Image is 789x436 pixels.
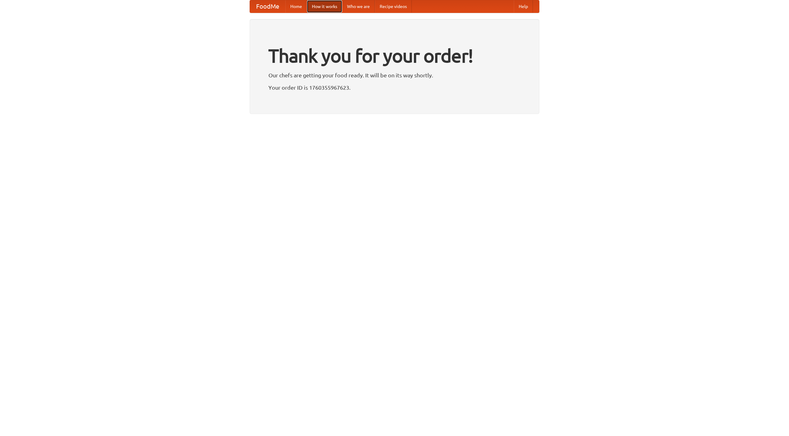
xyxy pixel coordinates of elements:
[375,0,412,13] a: Recipe videos
[268,41,521,71] h1: Thank you for your order!
[342,0,375,13] a: Who we are
[514,0,533,13] a: Help
[285,0,307,13] a: Home
[268,83,521,92] p: Your order ID is 1760355967623.
[268,71,521,80] p: Our chefs are getting your food ready. It will be on its way shortly.
[307,0,342,13] a: How it works
[250,0,285,13] a: FoodMe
